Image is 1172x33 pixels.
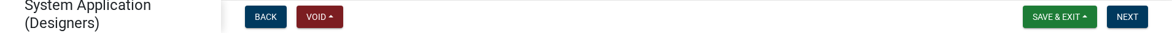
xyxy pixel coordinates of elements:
span: Back [255,12,277,22]
span: Void [306,12,326,22]
button: Back [245,6,287,28]
button: Save & Exit [1023,6,1097,28]
span: Next [1117,12,1138,22]
button: Next [1107,6,1148,28]
button: Void [297,6,343,28]
span: Save & Exit [1033,12,1080,22]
